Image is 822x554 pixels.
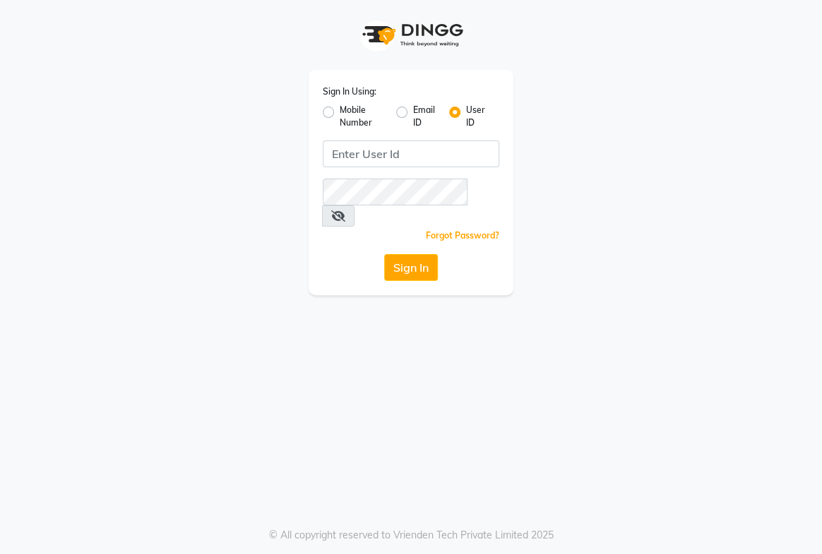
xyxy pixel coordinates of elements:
img: logo1.svg [355,14,467,56]
label: User ID [466,104,488,129]
input: Username [323,140,499,167]
input: Username [323,179,467,205]
button: Sign In [384,254,438,281]
label: Sign In Using: [323,85,376,98]
label: Email ID [413,104,437,129]
label: Mobile Number [340,104,385,129]
a: Forgot Password? [426,230,499,241]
